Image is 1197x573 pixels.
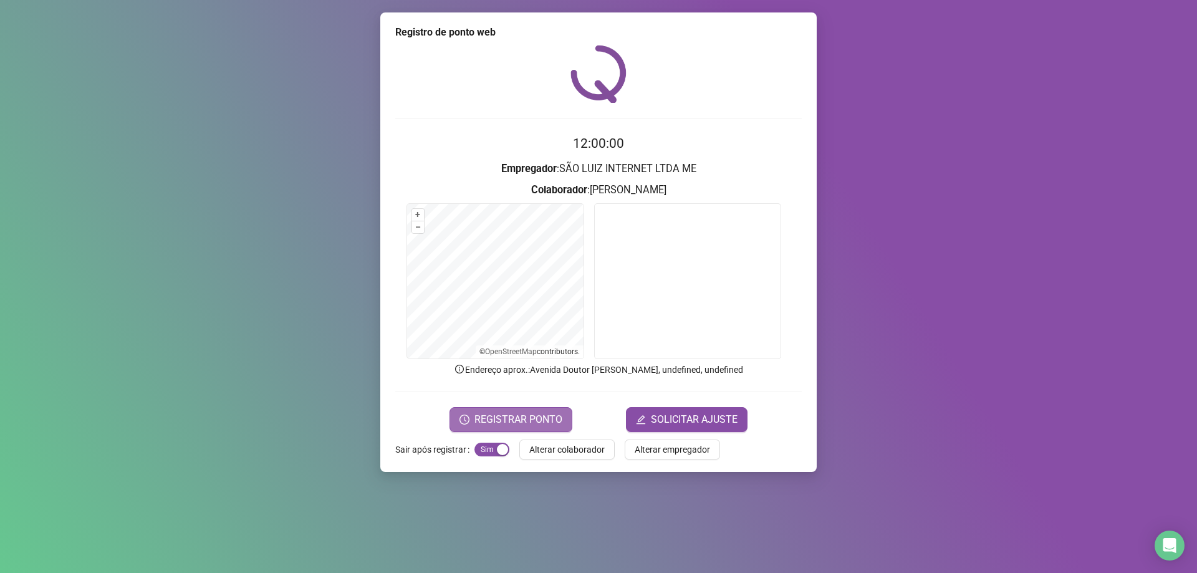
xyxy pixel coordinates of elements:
[519,440,615,460] button: Alterar colaborador
[573,136,624,151] time: 12:00:00
[636,415,646,425] span: edit
[529,443,605,456] span: Alterar colaborador
[449,407,572,432] button: REGISTRAR PONTO
[485,347,537,356] a: OpenStreetMap
[651,412,738,427] span: SOLICITAR AJUSTE
[626,407,748,432] button: editSOLICITAR AJUSTE
[412,221,424,233] button: –
[454,364,465,375] span: info-circle
[531,184,587,196] strong: Colaborador
[395,182,802,198] h3: : [PERSON_NAME]
[395,440,474,460] label: Sair após registrar
[625,440,720,460] button: Alterar empregador
[479,347,580,356] li: © contributors.
[570,45,627,103] img: QRPoint
[412,209,424,221] button: +
[395,363,802,377] p: Endereço aprox. : Avenida Doutor [PERSON_NAME], undefined, undefined
[395,25,802,40] div: Registro de ponto web
[474,412,562,427] span: REGISTRAR PONTO
[395,161,802,177] h3: : SÃO LUIZ INTERNET LTDA ME
[501,163,557,175] strong: Empregador
[635,443,710,456] span: Alterar empregador
[459,415,469,425] span: clock-circle
[1155,531,1185,561] div: Open Intercom Messenger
